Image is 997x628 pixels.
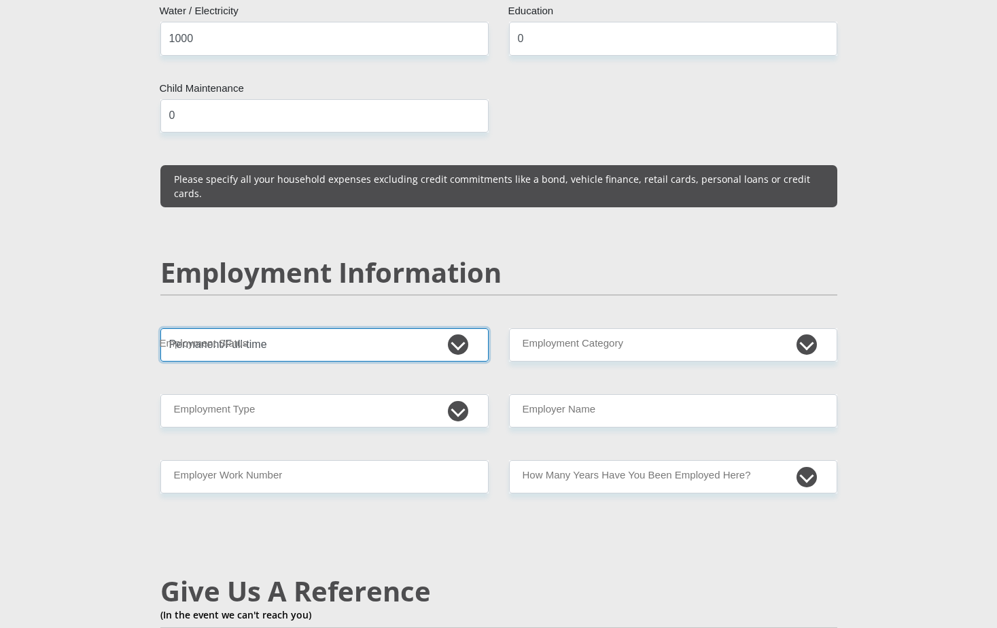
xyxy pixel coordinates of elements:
[509,394,837,428] input: Employer's Name
[174,172,824,200] p: Please specify all your household expenses excluding credit commitments like a bond, vehicle fina...
[160,575,837,608] h2: Give Us A Reference
[160,608,837,622] p: (In the event we can't reach you)
[160,22,489,55] input: Expenses - Water/Electricity
[509,22,837,55] input: Expenses - Education
[160,256,837,289] h2: Employment Information
[160,99,489,133] input: Expenses - Child Maintenance
[160,460,489,493] input: Employer Work Number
